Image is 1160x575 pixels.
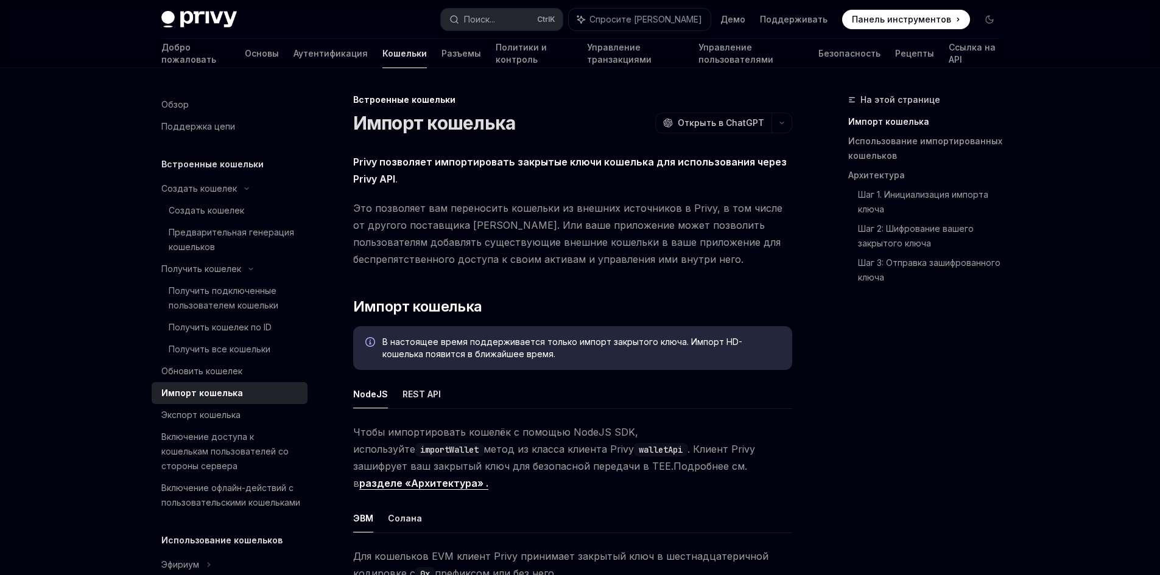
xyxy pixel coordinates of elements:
[860,94,940,105] font: На этой странице
[161,388,243,398] font: Импорт кошелька
[161,263,241,274] font: Получить кошелек
[402,389,441,399] font: REST API
[895,39,934,68] a: Рецепты
[161,483,300,507] font: Включение офлайн-действий с пользовательскими кошельками
[152,338,308,360] a: Получить все кошельки
[152,280,308,316] a: Получить подключенные пользователем кошельки
[402,380,441,408] button: REST API
[353,426,638,455] font: Чтобы импортировать кошелёк с помощью NodeJS SDK, используйте
[818,39,881,68] a: Безопасность
[161,159,264,169] font: Встроенные кошельки
[152,382,308,404] a: Импорт кошелька
[161,409,241,420] font: Экспорт кошелька
[388,513,422,523] font: Солана
[587,39,684,68] a: Управление транзакциями
[169,285,278,310] font: Получить подключенные пользователем кошельки
[550,15,555,24] font: K
[169,322,272,332] font: Получить кошелек по ID
[169,344,270,354] font: Получить все кошельки
[169,227,294,252] font: Предварительная генерация кошельков
[353,112,516,134] font: Импорт кошелька
[161,121,235,131] font: Поддержка цепи
[161,39,231,68] a: Добро пожаловать
[353,156,787,185] font: Privy позволяет импортировать закрытые ключи кошелька для использования через Privy API
[353,298,482,315] font: Импорт кошелька
[245,39,279,68] a: Основы
[848,136,1002,161] font: Использование импортированных кошельков
[895,48,934,58] font: Рецепты
[464,14,495,24] font: Поиск...
[161,42,216,64] font: Добро пожаловать
[382,48,427,58] font: Кошельки
[152,200,308,221] a: Создать кошелек
[589,14,702,24] font: Спросите [PERSON_NAME]
[842,10,970,29] a: Панель инструментов
[720,14,745,24] font: Демо
[161,183,237,193] font: Создать кошелек
[587,42,652,64] font: Управление транзакциями
[161,559,199,570] font: Эфириум
[294,48,368,58] font: Аутентификация
[294,39,368,68] a: Аутентификация
[152,94,308,116] a: Обзор
[720,13,745,26] a: Демо
[359,477,488,490] a: разделе «Архитектура» .
[848,116,929,127] font: Импорт кошелька
[848,131,1009,166] a: Использование импортированных кошельков
[496,39,572,68] a: Политики и контроль
[353,504,373,532] button: ЭВМ
[949,39,999,68] a: Ссылка на API
[483,443,634,455] font: метод из класса клиента Privy
[848,112,1009,131] a: Импорт кошелька
[353,389,388,399] font: NodeJS
[441,48,481,58] font: Разъемы
[698,42,773,64] font: Управление пользователями
[152,116,308,138] a: Поддержка цепи
[858,189,991,214] font: Шаг 1. Инициализация импорта ключа
[353,94,455,105] font: Встроенные кошельки
[161,535,283,545] font: Использование кошельков
[858,185,1009,219] a: Шаг 1. Инициализация импорта ключа
[655,113,772,133] button: Открыть в ChatGPT
[382,336,742,359] font: В настоящее время поддерживается только импорт закрытого ключа. Импорт HD-кошелька появится в бли...
[858,219,1009,253] a: Шаг 2: Шифрование вашего закрытого ключа
[848,166,1009,185] a: Архитектура
[152,221,308,258] a: Предварительная генерация кошельков
[698,39,804,68] a: Управление пользователями
[537,15,550,24] font: Ctrl
[353,202,782,265] font: Это позволяет вам переносить кошельки из внешних источников в Privy, в том числе от другого поста...
[245,48,279,58] font: Основы
[441,39,481,68] a: Разъемы
[858,253,1009,287] a: Шаг 3: Отправка зашифрованного ключа
[353,380,388,408] button: NodeJS
[152,477,308,514] a: Включение офлайн-действий с пользовательскими кошельками
[760,13,828,26] a: Поддерживать
[161,99,189,110] font: Обзор
[388,504,422,532] button: Солана
[382,39,427,68] a: Кошельки
[848,170,905,180] font: Архитектура
[441,9,563,30] button: Поиск...CtrlK
[818,48,881,58] font: Безопасность
[161,11,237,28] img: темный логотип
[395,173,398,185] font: .
[858,257,1003,282] font: Шаг 3: Отправка зашифрованного ключа
[858,223,976,248] font: Шаг 2: Шифрование вашего закрытого ключа
[415,443,483,456] code: importWallet
[152,404,308,426] a: Экспорт кошелька
[634,443,687,456] code: walletApi
[365,337,378,349] svg: Информация
[980,10,999,29] button: Включить темный режим
[169,205,244,215] font: Создать кошелек
[678,117,764,128] font: Открыть в ChatGPT
[152,426,308,477] a: Включение доступа к кошелькам пользователей со стороны сервера
[353,513,373,523] font: ЭВМ
[152,316,308,338] a: Получить кошелек по ID
[852,14,951,24] font: Панель инструментов
[569,9,711,30] button: Спросите [PERSON_NAME]
[496,42,547,64] font: Политики и контроль
[161,366,242,376] font: Обновить кошелек
[760,14,828,24] font: Поддерживать
[949,42,996,64] font: Ссылка на API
